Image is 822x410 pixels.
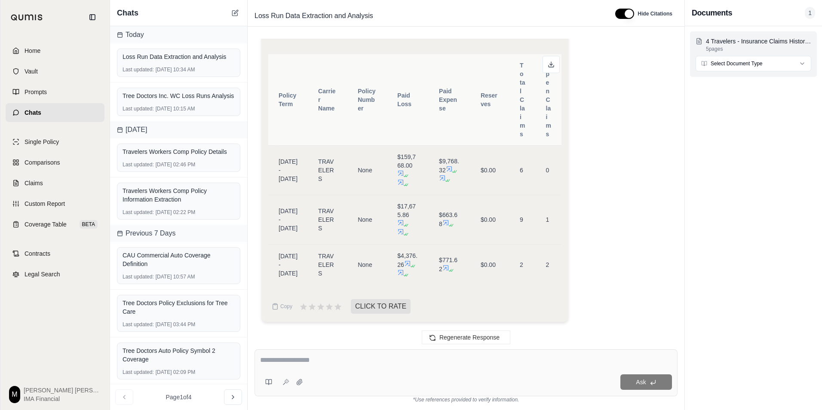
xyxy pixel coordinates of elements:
[481,167,496,174] span: $0.00
[318,253,334,277] span: TRAVELERS
[123,105,235,112] div: [DATE] 10:15 AM
[110,121,247,138] div: [DATE]
[25,88,47,96] span: Prompts
[481,216,496,223] span: $0.00
[6,244,104,263] a: Contracts
[546,167,549,174] span: 0
[318,208,334,232] span: TRAVELERS
[25,220,67,229] span: Coverage Table
[123,369,154,376] span: Last updated:
[123,105,154,112] span: Last updated:
[6,215,104,234] a: Coverage TableBETA
[123,251,235,268] div: CAU Commercial Auto Coverage Definition
[24,395,101,403] span: IMA Financial
[636,379,646,386] span: Ask
[6,103,104,122] a: Chats
[706,46,811,52] p: 5 pages
[279,253,298,277] span: [DATE] - [DATE]
[123,187,235,204] div: Travelers Workers Comp Policy Information Extraction
[439,88,457,112] span: Paid Expense
[123,273,154,280] span: Last updated:
[123,161,235,168] div: [DATE] 02:46 PM
[358,88,375,112] span: Policy Number
[358,216,372,223] span: None
[543,56,560,73] button: Download as Excel
[439,158,459,174] span: $9,768.32
[24,386,101,395] span: [PERSON_NAME] [PERSON_NAME]
[397,203,416,218] span: $17,675.86
[397,92,411,107] span: Paid Loss
[11,14,43,21] img: Qumis Logo
[422,330,510,344] button: Regenerate Response
[123,66,235,73] div: [DATE] 10:34 AM
[123,147,235,156] div: Travelers Workers Comp Policy Details
[546,261,549,268] span: 2
[230,8,240,18] button: New Chat
[397,252,417,268] span: $4,376.26
[397,153,416,169] span: $159,768.00
[123,66,154,73] span: Last updated:
[110,225,247,242] div: Previous 7 Days
[251,9,605,23] div: Edit Title
[110,26,247,43] div: Today
[358,261,372,268] span: None
[620,374,672,390] button: Ask
[439,257,457,272] span: $771.62
[6,132,104,151] a: Single Policy
[80,220,98,229] span: BETA
[6,153,104,172] a: Comparisons
[251,9,377,23] span: Loss Run Data Extraction and Analysis
[706,37,811,46] p: 4 Travelers - Insurance Claims History - 12.21.2020-06.12.2025.pdf
[123,161,154,168] span: Last updated:
[520,216,523,223] span: 9
[696,37,811,52] button: 4 Travelers - Insurance Claims History - [DATE]-[DATE].pdf5pages
[25,67,38,76] span: Vault
[805,7,815,19] span: 1
[439,334,500,341] span: Regenerate Response
[351,299,411,314] span: CLICK TO RATE
[520,261,523,268] span: 2
[546,216,549,223] span: 1
[279,208,298,232] span: [DATE] - [DATE]
[25,179,43,187] span: Claims
[25,270,60,278] span: Legal Search
[25,46,40,55] span: Home
[166,393,192,401] span: Page 1 of 4
[25,108,41,117] span: Chats
[638,10,672,17] span: Hide Citations
[123,209,235,216] div: [DATE] 02:22 PM
[318,88,335,112] span: Carrier Name
[268,298,296,315] button: Copy
[123,92,235,100] div: Tree Doctors Inc. WC Loss Runs Analysis
[6,265,104,284] a: Legal Search
[6,62,104,81] a: Vault
[692,7,732,19] h3: Documents
[123,52,235,61] div: Loss Run Data Extraction and Analysis
[481,261,496,268] span: $0.00
[439,211,457,227] span: $663.68
[86,10,99,24] button: Collapse sidebar
[6,174,104,193] a: Claims
[123,321,235,328] div: [DATE] 03:44 PM
[280,303,292,310] span: Copy
[123,299,235,316] div: Tree Doctors Policy Exclusions for Tree Care
[123,321,154,328] span: Last updated:
[25,158,60,167] span: Comparisons
[9,386,20,403] div: M
[25,138,59,146] span: Single Policy
[520,62,525,138] span: Total Claims
[318,158,334,182] span: TRAVELERS
[6,83,104,101] a: Prompts
[6,194,104,213] a: Custom Report
[25,199,65,208] span: Custom Report
[123,273,235,280] div: [DATE] 10:57 AM
[358,167,372,174] span: None
[279,158,298,182] span: [DATE] - [DATE]
[255,396,678,403] div: *Use references provided to verify information.
[123,346,235,364] div: Tree Doctors Auto Policy Symbol 2 Coverage
[123,209,154,216] span: Last updated:
[123,369,235,376] div: [DATE] 02:09 PM
[520,167,523,174] span: 6
[25,249,50,258] span: Contracts
[117,7,138,19] span: Chats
